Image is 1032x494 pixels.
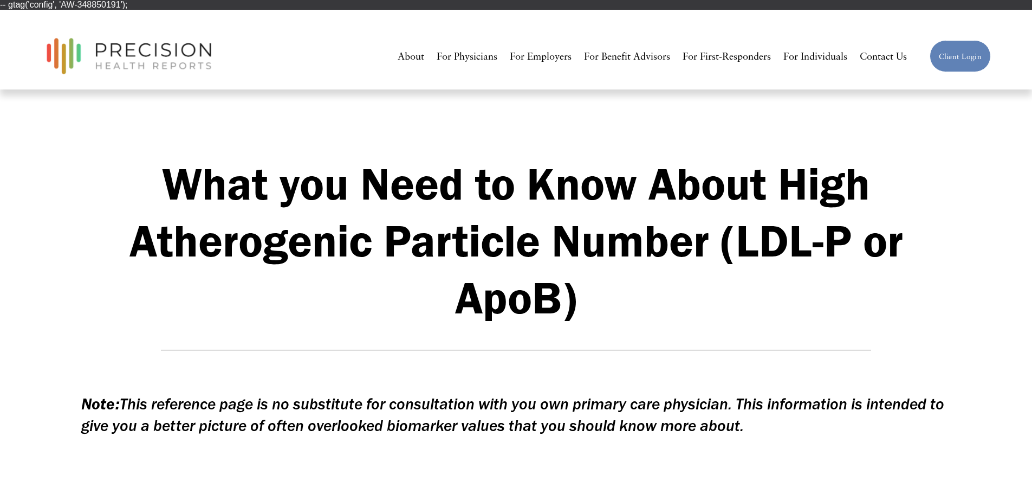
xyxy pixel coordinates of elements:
a: Client Login [930,40,991,73]
a: For Physicians [437,46,497,66]
strong: What you Need to Know About High Atherogenic Particle Number (LDL-P or ApoB) [129,156,914,325]
em: This reference page is no substitute for consultation with you own primary care physician. This i... [81,394,948,435]
a: For Employers [510,46,572,66]
a: About [398,46,424,66]
a: For Benefit Advisors [584,46,670,66]
a: For First-Responders [683,46,771,66]
a: Contact Us [860,46,907,66]
a: For Individuals [783,46,847,66]
em: Note: [81,394,120,413]
img: Precision Health Reports [41,33,217,79]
